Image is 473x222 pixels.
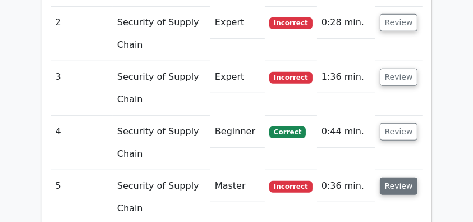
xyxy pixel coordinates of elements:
span: Incorrect [269,181,313,192]
span: Correct [269,126,306,138]
td: 0:28 min. [317,7,375,39]
span: Incorrect [269,17,313,29]
td: Security of Supply Chain [113,61,210,116]
td: 0:36 min. [317,170,375,202]
td: Security of Supply Chain [113,116,210,170]
td: 0:44 min. [317,116,375,148]
button: Review [380,14,418,31]
td: 2 [51,7,113,61]
span: Incorrect [269,72,313,83]
td: Expert [210,61,265,93]
button: Review [380,69,418,86]
button: Review [380,123,418,141]
td: 3 [51,61,113,116]
td: 4 [51,116,113,170]
td: Security of Supply Chain [113,7,210,61]
td: 1:36 min. [317,61,375,93]
td: Beginner [210,116,265,148]
button: Review [380,178,418,195]
td: Expert [210,7,265,39]
td: Master [210,170,265,202]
